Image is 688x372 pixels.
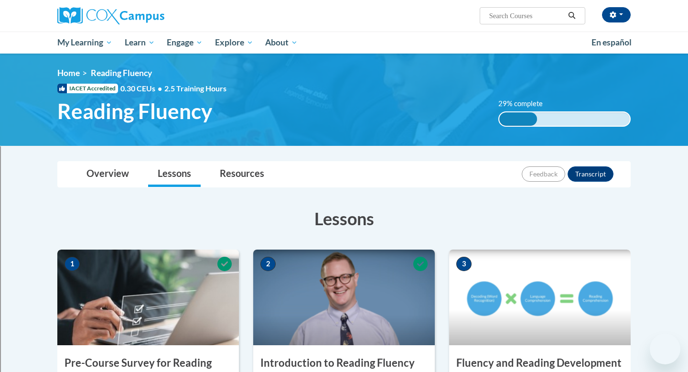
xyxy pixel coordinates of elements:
[565,10,579,22] button: Search
[57,7,164,24] img: Cox Campus
[585,33,638,53] a: En español
[499,112,537,126] div: 29% complete
[158,84,162,93] span: •
[161,32,209,54] a: Engage
[118,32,161,54] a: Learn
[488,10,565,22] input: Search Courses
[57,68,80,78] a: Home
[265,37,298,48] span: About
[91,68,152,78] span: Reading Fluency
[498,98,553,109] label: 29% complete
[591,37,632,47] span: En español
[120,83,164,94] span: 0.30 CEUs
[215,37,253,48] span: Explore
[209,32,259,54] a: Explore
[650,334,680,364] iframe: Button to launch messaging window
[57,7,239,24] a: Cox Campus
[43,32,645,54] div: Main menu
[164,84,226,93] span: 2.5 Training Hours
[57,98,212,124] span: Reading Fluency
[259,32,304,54] a: About
[125,37,155,48] span: Learn
[57,84,118,93] span: IACET Accredited
[167,37,203,48] span: Engage
[602,7,631,22] button: Account Settings
[51,32,118,54] a: My Learning
[57,37,112,48] span: My Learning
